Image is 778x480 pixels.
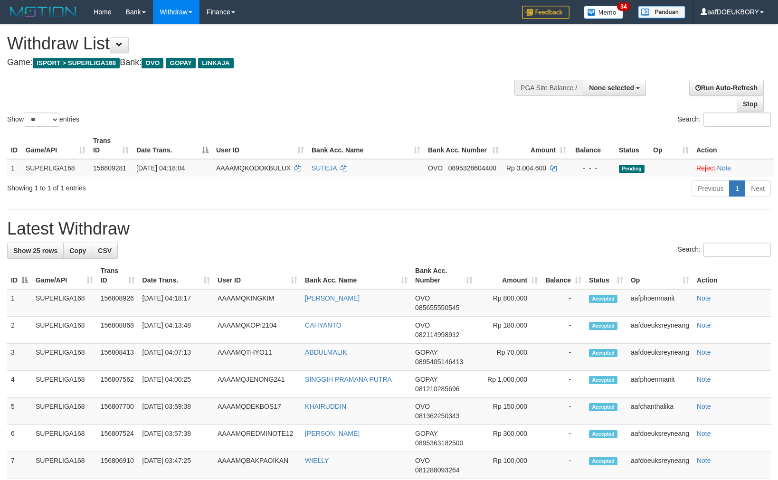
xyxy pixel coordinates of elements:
[522,6,569,19] img: Feedback.jpg
[415,439,463,447] span: Copy 0895363182500 to clipboard
[93,164,126,172] span: 156809281
[415,331,459,339] span: Copy 082114998912 to clipboard
[98,247,112,254] span: CSV
[697,430,711,437] a: Note
[476,452,541,479] td: Rp 100,000
[627,371,693,398] td: aafphoenmanit
[166,58,196,68] span: GOPAY
[214,398,301,425] td: AAAAMQDEKBOS17
[139,289,214,317] td: [DATE] 04:18:17
[92,243,118,259] a: CSV
[63,243,92,259] a: Copy
[415,385,459,393] span: Copy 081210285696 to clipboard
[7,289,32,317] td: 1
[415,321,430,329] span: OVO
[697,321,711,329] a: Note
[415,430,437,437] span: GOPAY
[198,58,234,68] span: LINKAJA
[7,219,771,238] h1: Latest Withdraw
[476,289,541,317] td: Rp 800,000
[697,294,711,302] a: Note
[415,412,459,420] span: Copy 081362250343 to clipboard
[7,179,317,193] div: Showing 1 to 1 of 1 entries
[697,348,711,356] a: Note
[305,457,329,464] a: WIELLY
[615,132,649,159] th: Status
[574,163,611,173] div: - - -
[7,243,64,259] a: Show 25 rows
[589,322,617,330] span: Accepted
[503,132,570,159] th: Amount: activate to sort column ascending
[617,2,630,11] span: 34
[214,425,301,452] td: AAAAMQREDMINOTE12
[13,247,57,254] span: Show 25 rows
[89,132,133,159] th: Trans ID: activate to sort column ascending
[703,243,771,257] input: Search:
[97,262,139,289] th: Trans ID: activate to sort column ascending
[589,376,617,384] span: Accepted
[139,398,214,425] td: [DATE] 03:59:38
[729,180,745,197] a: 1
[7,159,22,177] td: 1
[7,5,79,19] img: MOTION_logo.png
[448,164,496,172] span: Copy 0895328604400 to clipboard
[541,398,585,425] td: -
[627,398,693,425] td: aafchanthalika
[678,113,771,127] label: Search:
[696,164,715,172] a: Reject
[697,403,711,410] a: Note
[415,304,459,311] span: Copy 085655550545 to clipboard
[133,132,212,159] th: Date Trans.: activate to sort column descending
[214,452,301,479] td: AAAAMQBAKPAOIKAN
[22,159,89,177] td: SUPERLIGA168
[139,452,214,479] td: [DATE] 03:47:25
[305,403,346,410] a: KHAIRUDDIN
[139,262,214,289] th: Date Trans.: activate to sort column ascending
[585,262,627,289] th: Status: activate to sort column ascending
[415,466,459,474] span: Copy 081288093264 to clipboard
[627,289,693,317] td: aafphoenmanit
[7,317,32,344] td: 2
[139,425,214,452] td: [DATE] 03:57:38
[476,317,541,344] td: Rp 180,000
[415,376,437,383] span: GOPAY
[541,262,585,289] th: Balance: activate to sort column ascending
[24,113,59,127] select: Showentries
[97,317,139,344] td: 156808868
[7,398,32,425] td: 5
[7,113,79,127] label: Show entries
[638,6,685,19] img: panduan.png
[301,262,411,289] th: Bank Acc. Name: activate to sort column ascending
[32,452,97,479] td: SUPERLIGA168
[32,289,97,317] td: SUPERLIGA168
[506,164,546,172] span: Rp 3.004.600
[678,243,771,257] label: Search:
[476,262,541,289] th: Amount: activate to sort column ascending
[7,344,32,371] td: 3
[312,164,337,172] a: SUTEJA
[97,371,139,398] td: 156807562
[216,164,291,172] span: AAAAMQKODOKBULUX
[308,132,424,159] th: Bank Acc. Name: activate to sort column ascending
[745,180,771,197] a: Next
[415,403,430,410] span: OVO
[703,113,771,127] input: Search:
[139,371,214,398] td: [DATE] 04:00:25
[627,317,693,344] td: aafdoeuksreyneang
[583,80,646,96] button: None selected
[411,262,476,289] th: Bank Acc. Number: activate to sort column ascending
[415,358,463,366] span: Copy 0895405146413 to clipboard
[428,164,443,172] span: OVO
[589,457,617,465] span: Accepted
[693,262,771,289] th: Action
[589,295,617,303] span: Accepted
[514,80,583,96] div: PGA Site Balance /
[589,430,617,438] span: Accepted
[214,344,301,371] td: AAAAMQTHYO11
[415,457,430,464] span: OVO
[415,294,430,302] span: OVO
[7,371,32,398] td: 4
[689,80,764,96] a: Run Auto-Refresh
[7,58,509,67] h4: Game: Bank:
[541,425,585,452] td: -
